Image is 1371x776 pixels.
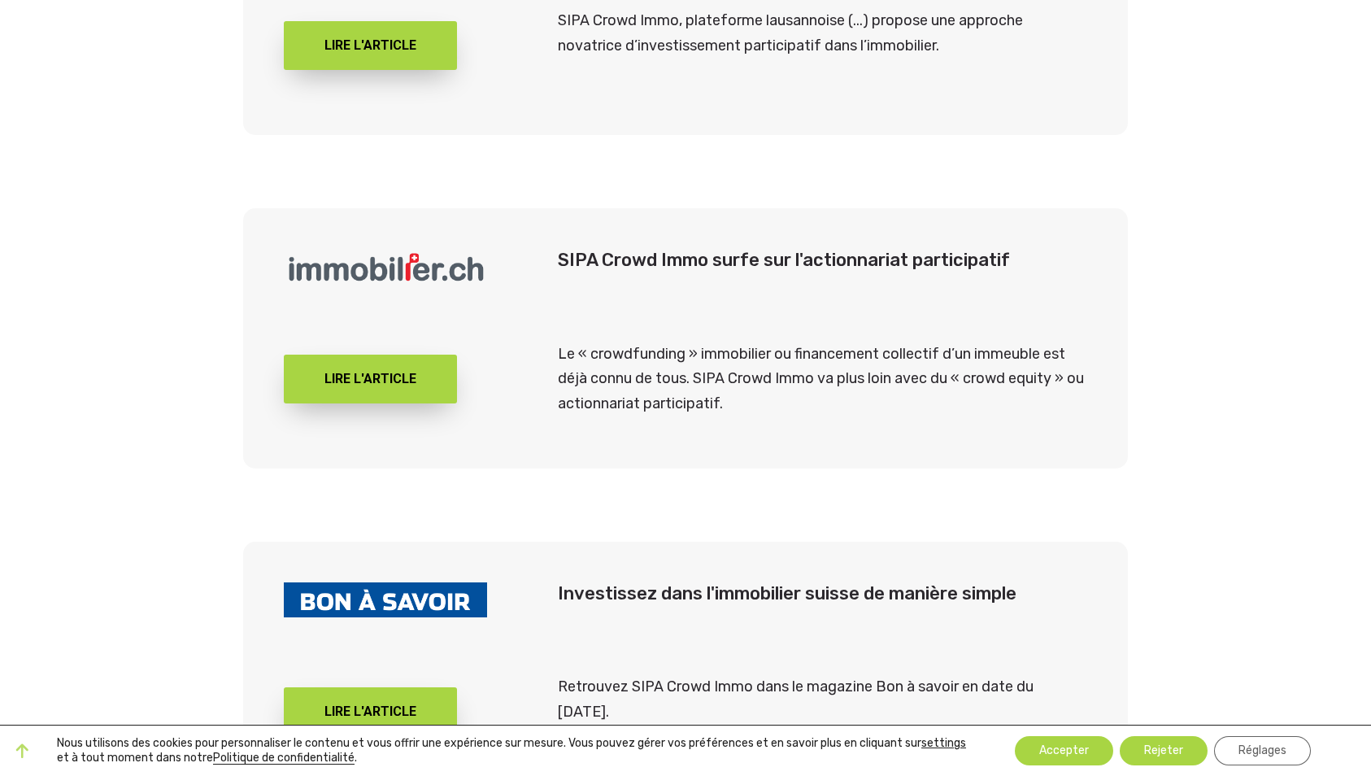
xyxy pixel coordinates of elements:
[1214,736,1311,765] button: Réglages
[558,249,1086,272] h4: SIPA Crowd Immo surfe sur l'actionnariat participatif
[558,674,1086,724] p: Retrouvez SIPA Crowd Immo dans le magazine Bon à savoir en date du [DATE].
[57,736,970,765] p: Nous utilisons des cookies pour personnaliser le contenu et vous offrir une expérience sur mesure...
[213,751,355,765] a: Politique de confidentialité
[558,582,1086,606] h4: Investissez dans l'immobilier suisse de manière simple
[1290,698,1371,776] div: Widget de chat
[284,687,457,736] a: Lire l'article
[1290,698,1371,776] iframe: Chat Widget
[284,355,457,403] a: Lire l'article
[284,21,457,70] a: Lire l'article
[1015,736,1113,765] button: Accepter
[1120,736,1208,765] button: Rejeter
[558,342,1086,416] p: Le « crowdfunding » immobilier ou financement collectif d’un immeuble est déjà connu de tous. SIP...
[921,736,966,751] button: settings
[558,8,1086,58] p: SIPA Crowd Immo, plateforme lausannoise (...) propose une approche novatrice d’investissement par...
